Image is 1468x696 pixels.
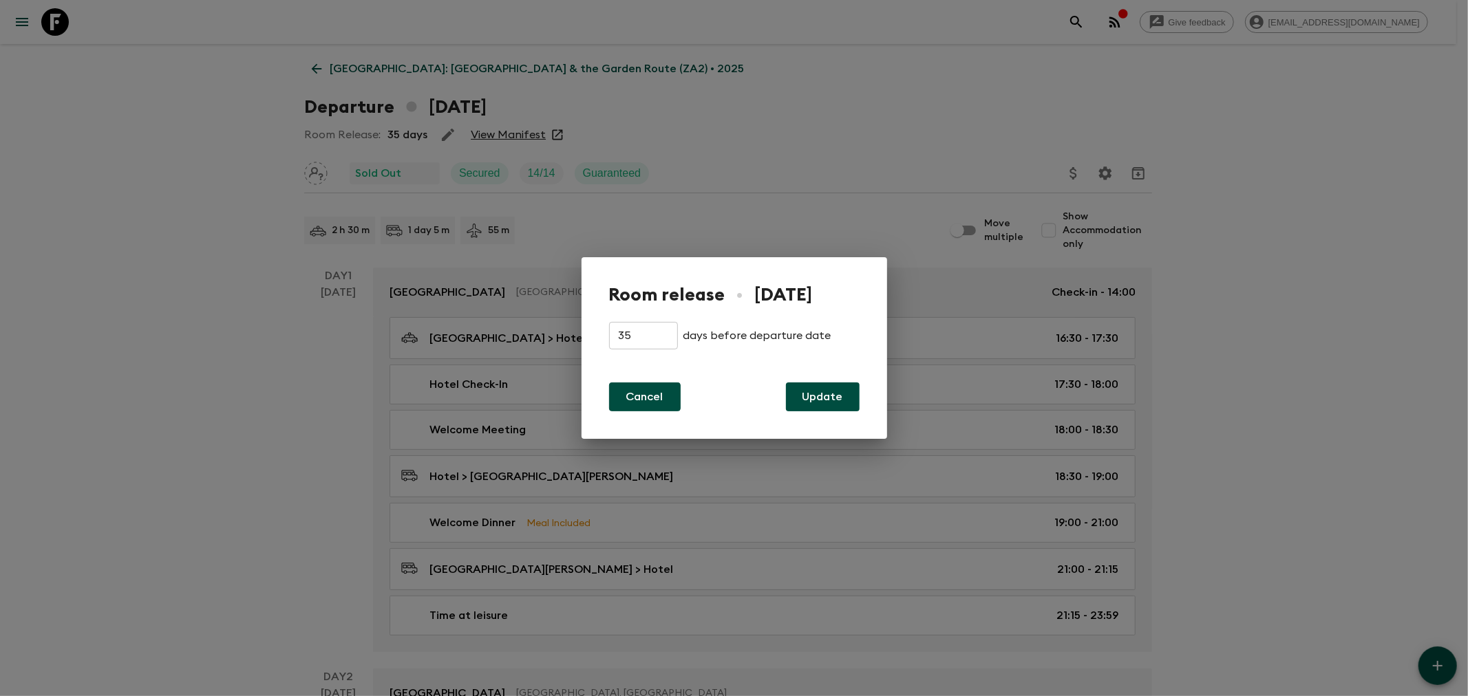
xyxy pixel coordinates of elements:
[786,382,860,411] button: Update
[609,382,681,411] button: Cancel
[755,285,813,305] h1: [DATE]
[683,322,831,344] p: days before departure date
[609,322,678,349] input: e.g. 30
[609,285,725,305] h1: Room release
[736,285,744,305] h1: •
